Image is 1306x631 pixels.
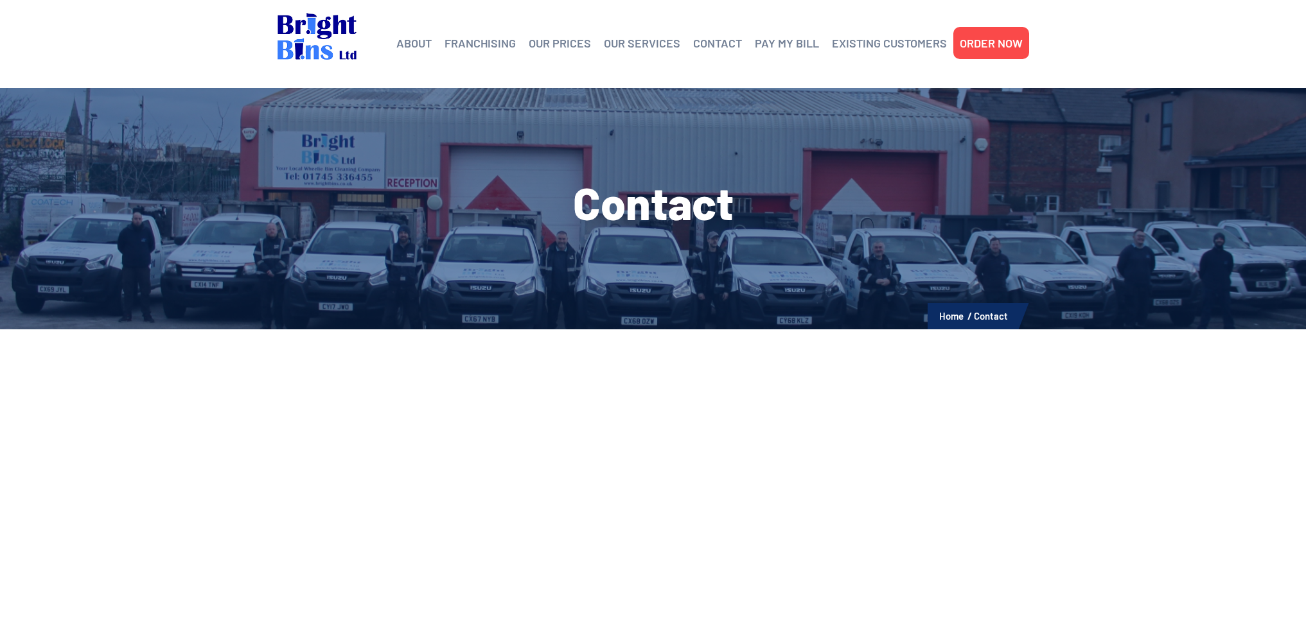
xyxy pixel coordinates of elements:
[529,33,591,53] a: OUR PRICES
[396,33,432,53] a: ABOUT
[832,33,947,53] a: EXISTING CUSTOMERS
[960,33,1023,53] a: ORDER NOW
[939,310,964,322] a: Home
[974,307,1008,324] li: Contact
[693,33,742,53] a: CONTACT
[604,33,680,53] a: OUR SERVICES
[278,180,1029,225] h1: Contact
[445,33,516,53] a: FRANCHISING
[755,33,819,53] a: PAY MY BILL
